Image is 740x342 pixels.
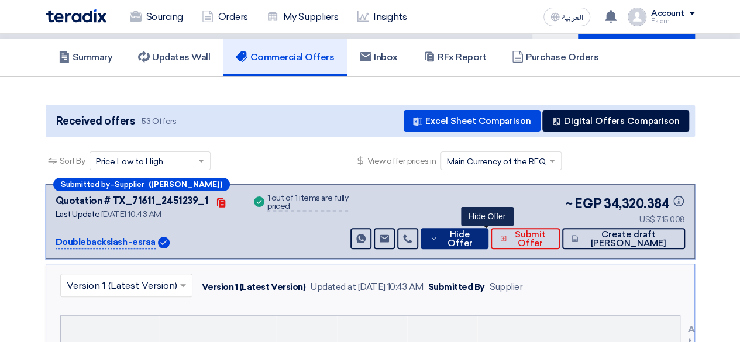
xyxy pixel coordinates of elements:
[115,181,144,188] span: Supplier
[347,4,416,30] a: Insights
[421,228,488,249] button: Hide Offer
[347,39,411,76] a: Inbox
[46,9,106,23] img: Teradix logo
[428,281,485,294] div: Submitted By
[158,237,170,248] img: Verified Account
[53,178,230,191] div: –
[267,194,348,212] div: 1 out of 1 items are fully priced
[101,209,161,219] span: [DATE] 10:43 AM
[58,51,113,63] h5: Summary
[56,209,100,219] span: Last Update
[56,113,135,129] span: Received offers
[562,13,583,22] span: العربية
[424,51,486,63] h5: RFx Report
[499,39,611,76] a: Purchase Orders
[574,194,601,213] span: EGP
[367,155,436,167] span: View offer prices in
[56,194,209,208] div: Quotation # TX_71611_2451239_1
[542,110,689,132] button: Digital Offers Comparison
[192,4,257,30] a: Orders
[236,51,334,63] h5: Commercial Offers
[628,8,646,26] img: profile_test.png
[125,39,223,76] a: Updates Wall
[202,281,306,294] div: Version 1 (Latest Version)
[490,281,522,294] div: Supplier
[60,155,85,167] span: Sort By
[96,156,163,168] span: Price Low to High
[56,236,156,250] p: Doublebackslash -esraa
[149,181,222,188] b: ([PERSON_NAME])
[566,194,573,213] span: ~
[651,9,684,19] div: Account
[461,207,514,226] div: Hide Offer
[581,230,676,248] span: Create draft [PERSON_NAME]
[604,194,685,213] span: 34,320.384
[510,230,550,248] span: Submit Offer
[440,230,479,248] span: Hide Offer
[360,51,398,63] h5: Inbox
[223,39,347,76] a: Commercial Offers
[512,51,598,63] h5: Purchase Orders
[491,228,560,249] button: Submit Offer
[46,39,126,76] a: Summary
[257,4,347,30] a: My Suppliers
[404,110,541,132] button: Excel Sheet Comparison
[562,228,684,249] button: Create draft [PERSON_NAME]
[138,51,210,63] h5: Updates Wall
[142,116,176,127] span: 53 Offers
[566,213,685,226] div: US$ 715.008
[61,181,110,188] span: Submitted by
[121,4,192,30] a: Sourcing
[651,18,695,25] div: Eslam
[543,8,590,26] button: العربية
[411,39,499,76] a: RFx Report
[310,281,424,294] div: Updated at [DATE] 10:43 AM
